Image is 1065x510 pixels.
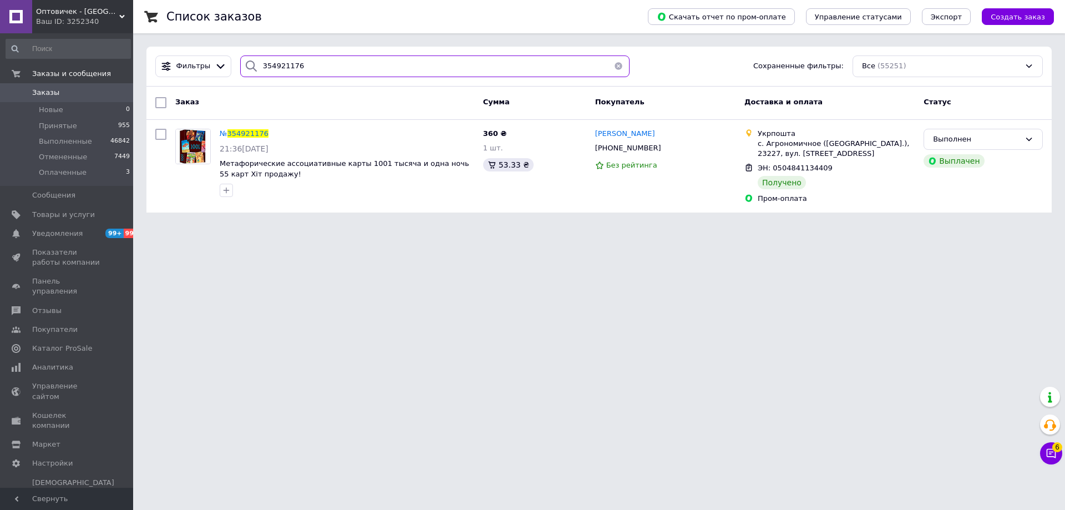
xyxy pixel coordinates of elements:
a: [PERSON_NAME] [595,129,655,139]
span: 99+ [124,229,142,238]
button: Управление статусами [806,8,911,25]
span: Покупатель [595,98,645,106]
span: Заказы и сообщения [32,69,111,79]
span: Доставка и оплата [744,98,823,106]
span: Уведомления [32,229,83,239]
span: (55251) [878,62,906,70]
div: Получено [758,176,806,189]
span: Товары и услуги [32,210,95,220]
button: Скачать отчет по пром-оплате [648,8,795,25]
div: Пром-оплата [758,194,915,204]
a: Создать заказ [971,12,1054,21]
span: Заказы [32,88,59,98]
span: Панель управления [32,276,103,296]
div: 53.33 ₴ [483,158,534,171]
span: Управление статусами [815,13,902,21]
span: 99+ [105,229,124,238]
button: Чат с покупателем6 [1040,442,1062,464]
a: Метафорические ассоциативные карты 1001 тысяча и одна ночь 55 карт Хіт продажу! [220,159,469,178]
span: Все [862,61,875,72]
span: Создать заказ [991,13,1045,21]
span: Статус [924,98,951,106]
a: №354921176 [220,129,268,138]
span: 1 шт. [483,144,503,152]
span: № [220,129,227,138]
span: Кошелек компании [32,411,103,431]
span: Выполненные [39,137,92,147]
img: Фото товару [176,129,210,164]
span: 3 [126,168,130,178]
span: 46842 [110,137,130,147]
span: Аналитика [32,362,73,372]
div: Укрпошта [758,129,915,139]
span: Принятые [39,121,77,131]
input: Поиск [6,39,131,59]
span: Фильтры [176,61,211,72]
span: 21:36[DATE] [220,144,268,153]
span: Отзывы [32,306,62,316]
span: Сохраненные фильтры: [753,61,844,72]
span: 360 ₴ [483,129,507,138]
span: 7449 [114,152,130,162]
span: [PERSON_NAME] [595,129,655,138]
span: Покупатели [32,325,78,335]
input: Поиск по номеру заказа, ФИО покупателя, номеру телефона, Email, номеру накладной [240,55,630,77]
span: Без рейтинга [606,161,657,169]
span: Оплаченные [39,168,87,178]
button: Создать заказ [982,8,1054,25]
span: Оптовичек - Одесса [36,7,119,17]
span: Маркет [32,440,60,450]
span: ЭН: 0504841134409 [758,164,833,172]
span: Скачать отчет по пром-оплате [657,12,786,22]
div: с. Агрономичное ([GEOGRAPHIC_DATA].), 23227, вул. [STREET_ADDRESS] [758,139,915,159]
span: Управление сайтом [32,381,103,401]
div: Выполнен [933,134,1020,145]
div: Выплачен [924,154,984,168]
span: Отмененные [39,152,87,162]
span: 0 [126,105,130,115]
span: Сообщения [32,190,75,200]
span: Заказ [175,98,199,106]
span: Новые [39,105,63,115]
span: Экспорт [931,13,962,21]
span: 955 [118,121,130,131]
span: 6 [1052,441,1062,451]
span: 354921176 [227,129,268,138]
button: Очистить [607,55,630,77]
span: [DEMOGRAPHIC_DATA] и счета [32,478,114,508]
h1: Список заказов [166,10,262,23]
span: Показатели работы компании [32,248,103,267]
span: [PHONE_NUMBER] [595,144,661,152]
span: Настройки [32,458,73,468]
div: Ваш ID: 3252340 [36,17,133,27]
button: Экспорт [922,8,971,25]
a: Фото товару [175,129,211,164]
span: Сумма [483,98,510,106]
span: Каталог ProSale [32,344,92,354]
